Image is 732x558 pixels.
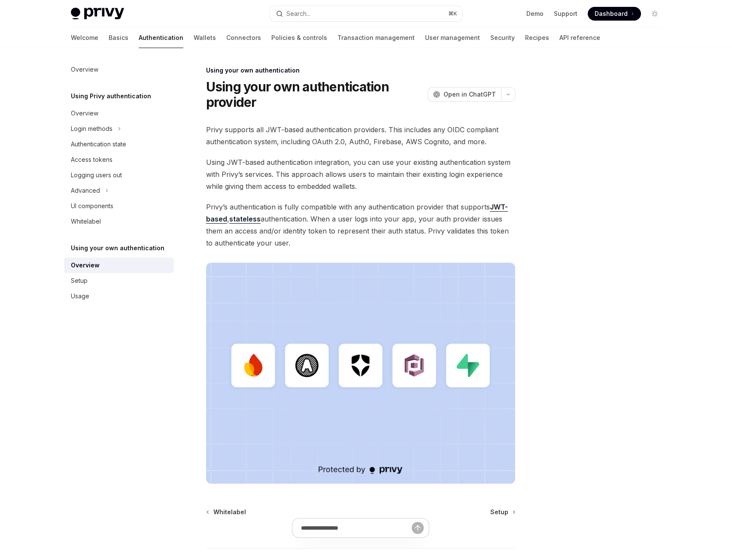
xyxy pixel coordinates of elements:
[206,156,516,192] span: Using JWT-based authentication integration, you can use your existing authentication system with ...
[64,152,174,167] a: Access tokens
[71,243,164,253] h5: Using your own authentication
[428,87,501,102] button: Open in ChatGPT
[64,106,174,121] a: Overview
[71,216,101,227] div: Whitelabel
[71,170,122,180] div: Logging users out
[490,508,508,516] span: Setup
[525,27,549,48] a: Recipes
[71,108,98,118] div: Overview
[412,522,424,534] button: Send message
[71,260,100,270] div: Overview
[71,185,100,196] div: Advanced
[64,136,174,152] a: Authentication state
[588,7,641,21] a: Dashboard
[64,288,174,304] a: Usage
[64,198,174,214] a: UI components
[71,8,124,20] img: light logo
[559,27,600,48] a: API reference
[139,27,183,48] a: Authentication
[229,215,261,224] a: stateless
[425,27,480,48] a: User management
[206,79,424,110] h1: Using your own authentication provider
[71,64,98,75] div: Overview
[71,91,151,101] h5: Using Privy authentication
[64,62,174,77] a: Overview
[443,90,496,99] span: Open in ChatGPT
[271,27,327,48] a: Policies & controls
[71,27,98,48] a: Welcome
[595,9,628,18] span: Dashboard
[526,9,544,18] a: Demo
[301,519,412,537] input: Ask a question...
[448,10,457,17] span: ⌘ K
[554,9,577,18] a: Support
[64,167,174,183] a: Logging users out
[71,201,113,211] div: UI components
[109,27,128,48] a: Basics
[64,121,174,136] button: Toggle Login methods section
[206,263,516,484] img: JWT-based auth splash
[64,183,174,198] button: Toggle Advanced section
[194,27,216,48] a: Wallets
[490,27,515,48] a: Security
[207,508,246,516] a: Whitelabel
[71,124,112,134] div: Login methods
[648,7,662,21] button: Toggle dark mode
[64,258,174,273] a: Overview
[286,9,310,19] div: Search...
[71,276,88,286] div: Setup
[71,291,89,301] div: Usage
[226,27,261,48] a: Connectors
[71,139,126,149] div: Authentication state
[490,508,515,516] a: Setup
[270,6,462,21] button: Open search
[337,27,415,48] a: Transaction management
[213,508,246,516] span: Whitelabel
[206,201,516,249] span: Privy’s authentication is fully compatible with any authentication provider that supports , authe...
[71,155,112,165] div: Access tokens
[64,214,174,229] a: Whitelabel
[206,124,516,148] span: Privy supports all JWT-based authentication providers. This includes any OIDC compliant authentic...
[64,273,174,288] a: Setup
[206,66,516,75] div: Using your own authentication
